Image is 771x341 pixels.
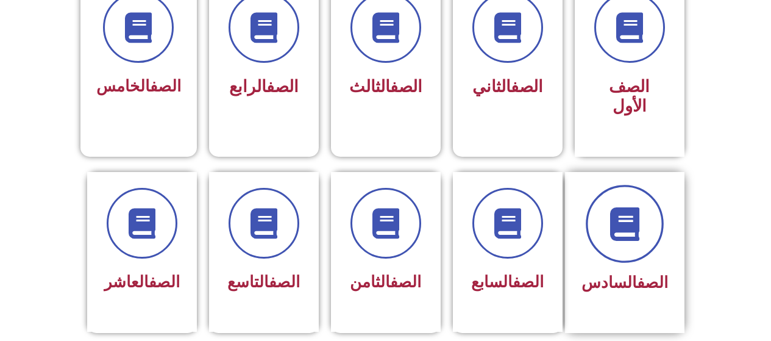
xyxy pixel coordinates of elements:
[149,273,180,291] a: الصف
[350,273,421,291] span: الثامن
[581,273,668,292] span: السادس
[266,77,299,96] a: الصف
[390,273,421,291] a: الصف
[511,77,543,96] a: الصف
[609,77,650,116] span: الصف الأول
[227,273,300,291] span: التاسع
[104,273,180,291] span: العاشر
[472,77,543,96] span: الثاني
[637,273,668,292] a: الصف
[471,273,544,291] span: السابع
[229,77,299,96] span: الرابع
[150,77,181,95] a: الصف
[96,77,181,95] span: الخامس
[349,77,422,96] span: الثالث
[513,273,544,291] a: الصف
[269,273,300,291] a: الصف
[390,77,422,96] a: الصف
